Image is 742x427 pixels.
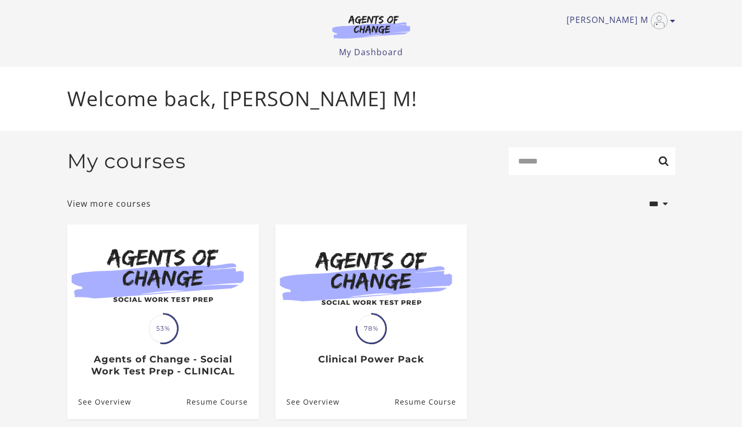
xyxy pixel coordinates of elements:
[357,315,385,343] span: 78%
[286,354,456,366] h3: Clinical Power Pack
[339,46,403,58] a: My Dashboard
[275,385,339,419] a: Clinical Power Pack: See Overview
[186,385,258,419] a: Agents of Change - Social Work Test Prep - CLINICAL: Resume Course
[67,83,675,114] p: Welcome back, [PERSON_NAME] M!
[67,149,186,173] h2: My courses
[78,354,247,377] h3: Agents of Change - Social Work Test Prep - CLINICAL
[321,15,421,39] img: Agents of Change Logo
[567,12,670,29] a: Toggle menu
[67,385,131,419] a: Agents of Change - Social Work Test Prep - CLINICAL: See Overview
[394,385,467,419] a: Clinical Power Pack: Resume Course
[67,197,151,210] a: View more courses
[149,315,177,343] span: 53%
